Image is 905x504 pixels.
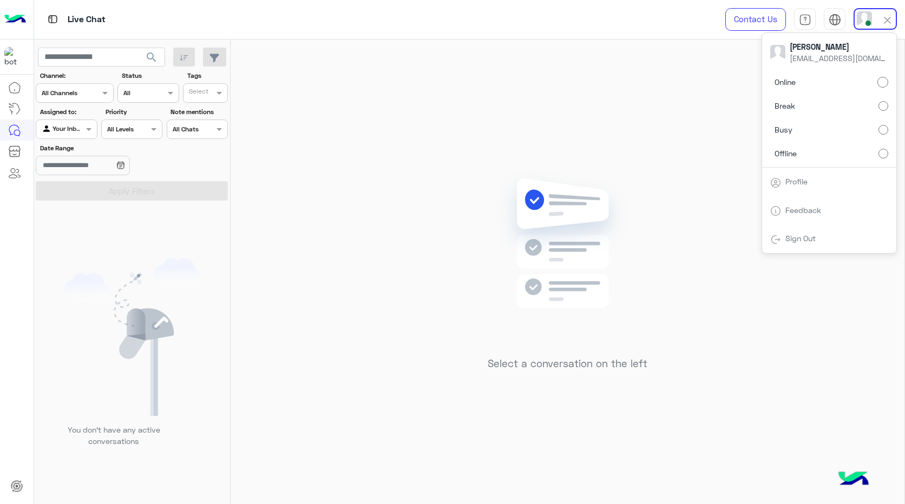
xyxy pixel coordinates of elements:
img: tab [770,205,781,216]
img: no messages [489,170,646,349]
label: Tags [187,71,227,81]
div: Select [187,87,208,99]
span: Busy [775,124,792,135]
span: search [145,51,158,64]
span: Online [775,76,796,88]
label: Assigned to: [40,107,96,117]
span: [PERSON_NAME] [790,41,887,52]
img: tab [770,234,781,245]
img: close [881,14,894,26]
img: Logo [4,8,26,31]
h5: Select a conversation on the left [488,357,647,370]
label: Channel: [40,71,113,81]
img: 322208621163248 [4,47,24,67]
img: tab [829,14,841,26]
img: userImage [770,45,785,60]
img: tab [770,177,781,188]
p: You don’t have any active conversations [59,424,168,447]
button: Apply Filters [36,181,228,201]
label: Date Range [40,143,161,153]
a: Feedback [785,205,821,215]
span: [EMAIL_ADDRESS][DOMAIN_NAME] [790,52,887,64]
img: hulul-logo.png [835,461,873,499]
a: Contact Us [725,8,786,31]
input: Online [877,77,888,88]
p: Live Chat [68,12,106,27]
input: Busy [878,125,888,135]
label: Status [122,71,178,81]
label: Note mentions [170,107,226,117]
span: Break [775,100,795,111]
a: Sign Out [785,234,816,243]
img: userImage [857,11,872,26]
span: Offline [775,148,797,159]
img: tab [46,12,60,26]
img: tab [799,14,811,26]
a: Profile [785,177,808,186]
input: Break [878,101,888,111]
input: Offline [878,149,888,158]
a: tab [794,8,816,31]
button: search [139,48,165,71]
label: Priority [106,107,161,117]
img: empty users [64,258,200,416]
